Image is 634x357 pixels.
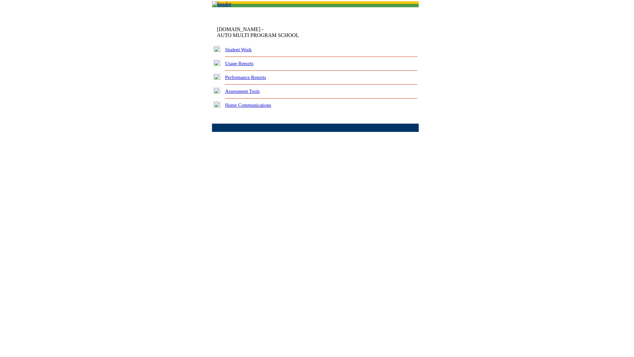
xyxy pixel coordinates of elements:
a: Student Work [225,47,252,52]
nobr: AUTO MULTI PROGRAM SCHOOL [217,32,299,38]
img: plus.gif [214,60,221,66]
img: plus.gif [214,46,221,52]
img: plus.gif [214,88,221,94]
a: Usage Reports [225,61,254,66]
a: Performance Reports [225,75,266,80]
a: Assessment Tools [225,89,260,94]
td: [DOMAIN_NAME] - [217,26,338,38]
img: plus.gif [214,74,221,80]
img: header [212,1,231,7]
a: Home Communications [225,102,271,108]
img: plus.gif [214,101,221,107]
